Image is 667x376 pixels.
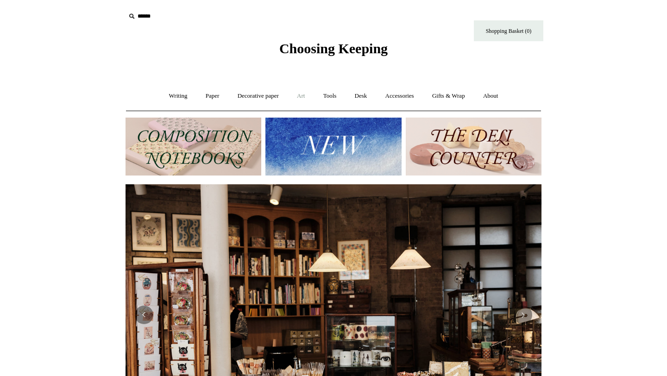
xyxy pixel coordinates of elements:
img: 202302 Composition ledgers.jpg__PID:69722ee6-fa44-49dd-a067-31375e5d54ec [126,118,261,175]
span: Choosing Keeping [279,41,388,56]
a: Decorative paper [229,84,287,108]
a: Art [289,84,313,108]
a: Accessories [377,84,422,108]
img: New.jpg__PID:f73bdf93-380a-4a35-bcfe-7823039498e1 [265,118,401,175]
img: The Deli Counter [406,118,541,175]
a: Shopping Basket (0) [474,20,543,41]
a: Paper [197,84,228,108]
a: About [475,84,507,108]
button: Next [514,306,532,324]
a: Gifts & Wrap [424,84,473,108]
a: Desk [346,84,376,108]
button: Previous [135,306,153,324]
a: Writing [161,84,196,108]
a: Tools [315,84,345,108]
a: Choosing Keeping [279,48,388,55]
